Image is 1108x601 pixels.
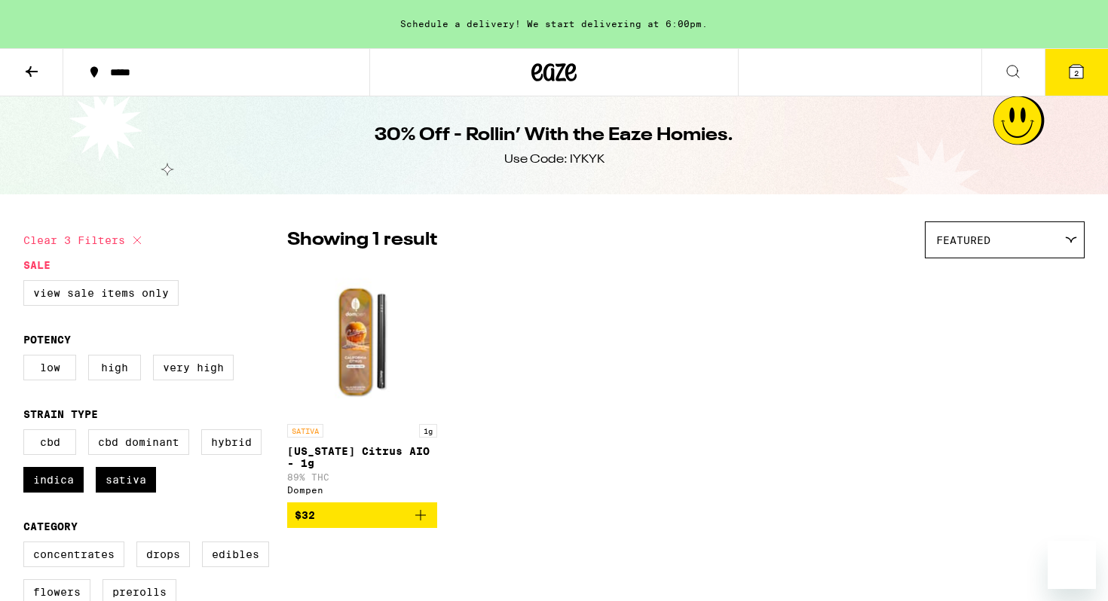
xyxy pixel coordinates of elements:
div: Dompen [287,485,437,495]
label: Drops [136,542,190,567]
button: 2 [1045,49,1108,96]
p: 1g [419,424,437,438]
label: Indica [23,467,84,493]
p: 89% THC [287,472,437,482]
iframe: Button to launch messaging window [1048,541,1096,589]
a: Open page for California Citrus AIO - 1g from Dompen [287,266,437,502]
span: $32 [295,509,315,521]
h1: 30% Off - Rollin’ With the Eaze Homies. [375,123,733,148]
label: CBD Dominant [88,429,189,455]
label: View Sale Items Only [23,280,179,306]
label: CBD [23,429,76,455]
label: Edibles [202,542,269,567]
div: Use Code: IYKYK [504,151,605,168]
button: Clear 3 filters [23,221,146,259]
legend: Potency [23,334,71,346]
legend: Sale [23,259,51,271]
span: 2 [1074,69,1079,78]
label: High [88,355,141,380]
span: Featured [936,234,990,246]
label: Low [23,355,76,380]
img: Dompen - California Citrus AIO - 1g [287,266,437,416]
label: Hybrid [201,429,262,455]
label: Sativa [96,467,156,493]
p: [US_STATE] Citrus AIO - 1g [287,445,437,469]
p: Showing 1 result [287,227,437,253]
button: Add to bag [287,502,437,528]
legend: Strain Type [23,408,98,420]
p: SATIVA [287,424,323,438]
legend: Category [23,520,78,532]
label: Very High [153,355,234,380]
label: Concentrates [23,542,124,567]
